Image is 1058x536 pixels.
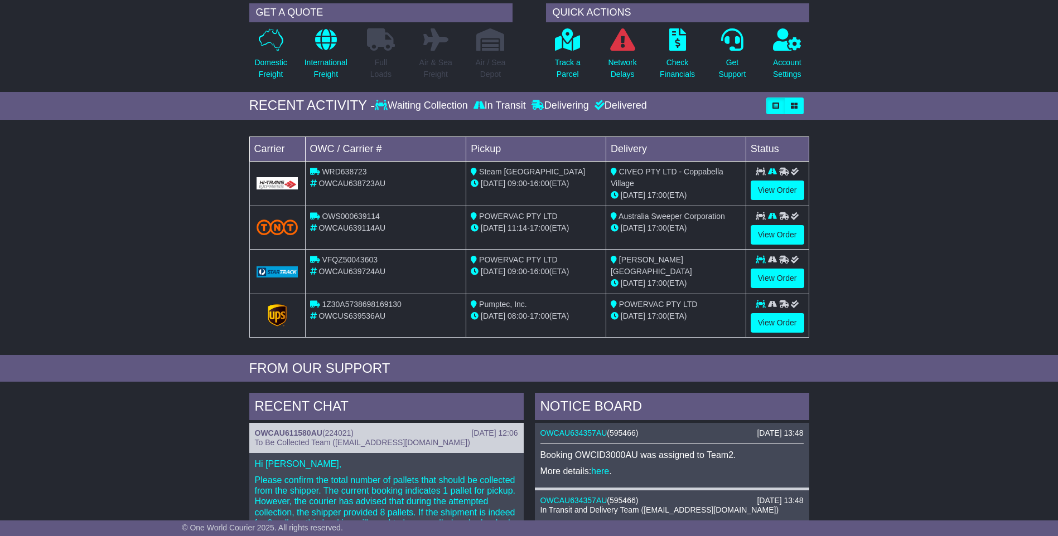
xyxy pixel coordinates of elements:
div: NOTICE BOARD [535,393,809,423]
div: Delivered [592,100,647,112]
a: DomesticFreight [254,28,287,86]
a: Track aParcel [554,28,581,86]
p: Full Loads [367,57,395,80]
a: here [591,466,609,476]
div: (ETA) [611,310,741,322]
a: OWCAU634357AU [540,496,607,505]
span: VFQZ50043603 [322,255,378,264]
span: 595466 [610,428,636,437]
img: TNT_Domestic.png [257,220,298,235]
img: GetCarrierServiceLogo [257,177,298,189]
div: In Transit [471,100,529,112]
p: Air & Sea Freight [419,57,452,80]
p: Air / Sea Depot [476,57,506,80]
td: Pickup [466,137,606,161]
td: Status [746,137,809,161]
div: Delivering [529,100,592,112]
td: OWC / Carrier # [305,137,466,161]
span: 11:14 [508,223,527,232]
span: 08:00 [508,311,527,320]
div: QUICK ACTIONS [546,3,809,22]
span: [DATE] [481,311,505,320]
div: - (ETA) [471,178,601,189]
span: OWCAU639114AU [318,223,385,232]
span: POWERVAC PTY LTD [619,300,698,309]
span: [DATE] [481,223,505,232]
p: Booking OWCID3000AU was assigned to Team2. [540,450,804,460]
a: View Order [751,269,804,288]
td: Carrier [249,137,305,161]
p: Network Delays [608,57,636,80]
span: OWCAU638723AU [318,179,385,188]
p: Track a Parcel [555,57,581,80]
span: POWERVAC PTY LTD [479,212,558,221]
a: NetworkDelays [607,28,637,86]
span: [DATE] [621,191,645,199]
span: [DATE] [621,279,645,288]
p: More details: . [540,466,804,476]
img: GetCarrierServiceLogo [257,266,298,277]
div: [DATE] 13:48 [757,496,803,505]
span: [DATE] [481,179,505,188]
span: 09:00 [508,267,527,276]
div: [DATE] 12:06 [471,428,518,438]
span: OWS000639114 [322,212,380,221]
span: POWERVAC PTY LTD [479,255,558,264]
div: [DATE] 13:48 [757,428,803,438]
a: OWCAU611580AU [255,428,322,437]
a: OWCAU634357AU [540,428,607,437]
span: [DATE] [621,223,645,232]
div: FROM OUR SUPPORT [249,360,809,377]
span: Australia Sweeper Corporation [619,212,725,221]
p: Check Financials [660,57,695,80]
p: Hi [PERSON_NAME], [255,459,518,469]
span: WRD638723 [322,167,366,176]
span: 16:00 [530,179,549,188]
div: - (ETA) [471,310,601,322]
div: ( ) [255,428,518,438]
span: 17:00 [530,223,549,232]
span: Pumptec, Inc. [479,300,527,309]
span: To Be Collected Team ([EMAIL_ADDRESS][DOMAIN_NAME]) [255,438,470,447]
span: 17:00 [530,311,549,320]
div: (ETA) [611,222,741,234]
span: [DATE] [621,311,645,320]
div: Waiting Collection [375,100,470,112]
span: © One World Courier 2025. All rights reserved. [182,523,343,532]
a: View Order [751,181,804,200]
p: Account Settings [773,57,801,80]
span: OWCAU639724AU [318,267,385,276]
div: - (ETA) [471,222,601,234]
span: 17:00 [648,311,667,320]
div: GET A QUOTE [249,3,513,22]
a: CheckFinancials [659,28,695,86]
a: View Order [751,313,804,333]
span: 17:00 [648,191,667,199]
span: CIVEO PTY LTD - Coppabella Village [611,167,723,188]
span: 17:00 [648,279,667,288]
p: International Freight [305,57,347,80]
div: ( ) [540,428,804,438]
span: 595466 [610,496,636,505]
span: OWCUS639536AU [318,311,385,320]
p: Domestic Freight [254,57,287,80]
a: View Order [751,225,804,245]
a: GetSupport [718,28,746,86]
span: 1Z30A5738698169130 [322,300,401,309]
span: Steam [GEOGRAPHIC_DATA] [479,167,585,176]
span: [DATE] [481,267,505,276]
div: (ETA) [611,277,741,289]
div: RECENT ACTIVITY - [249,98,375,114]
span: 17:00 [648,223,667,232]
div: ( ) [540,496,804,505]
img: GetCarrierServiceLogo [268,304,287,327]
span: [PERSON_NAME][GEOGRAPHIC_DATA] [611,255,692,276]
span: In Transit and Delivery Team ([EMAIL_ADDRESS][DOMAIN_NAME]) [540,505,779,514]
span: 09:00 [508,179,527,188]
td: Delivery [606,137,746,161]
span: 224021 [325,428,351,437]
span: 16:00 [530,267,549,276]
p: Get Support [718,57,746,80]
a: InternationalFreight [304,28,348,86]
div: (ETA) [611,189,741,201]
